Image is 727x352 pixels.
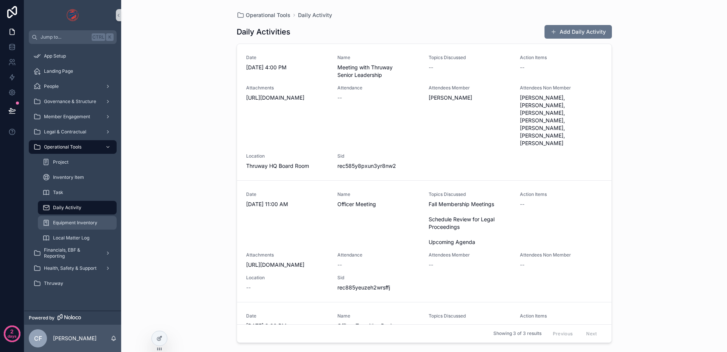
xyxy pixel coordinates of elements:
[246,200,328,208] span: [DATE] 11:00 AM
[237,180,612,302] a: Date[DATE] 11:00 AMNameOfficer MeetingTopics DiscussedFall Membership Meetings Schedule Review fo...
[44,129,86,135] span: Legal & Contractual
[246,11,290,19] span: Operational Tools
[337,162,420,170] span: rec585y8pxun3yr8nw2
[29,49,117,63] a: App Setup
[429,85,511,91] span: Attendees Member
[520,261,524,269] span: --
[44,99,96,105] span: Governance & Structure
[38,155,117,169] a: Project
[24,44,121,300] div: scrollable content
[429,94,511,102] span: [PERSON_NAME]
[429,64,433,71] span: --
[53,220,97,226] span: Equipment Inventory
[246,275,328,281] span: Location
[337,275,420,281] span: Sid
[520,252,602,258] span: Attendees Non Member
[53,159,69,165] span: Project
[29,80,117,93] a: People
[38,186,117,199] a: Task
[337,94,342,102] span: --
[246,85,328,91] span: Attachments
[44,114,90,120] span: Member Engagement
[337,85,420,91] span: Attendance
[520,94,602,147] span: [PERSON_NAME],[PERSON_NAME],[PERSON_NAME],[PERSON_NAME],[PERSON_NAME],[PERSON_NAME],[PERSON_NAME]
[246,162,328,170] span: Thruway HQ Board Room
[44,265,97,271] span: Health, Safety & Support
[53,235,89,241] span: Local Matter Log
[53,174,84,180] span: Inventory Item
[29,261,117,275] a: Health, Safety & Support
[44,53,66,59] span: App Setup
[337,64,420,79] span: Meeting with Thruway Senior Leadership
[520,322,524,330] span: --
[44,247,99,259] span: Financials, EBF & Reporting
[337,313,420,319] span: Name
[29,110,117,124] a: Member Engagement
[544,25,612,39] button: Add Daily Activity
[493,331,541,337] span: Showing 3 of 3 results
[246,261,328,269] span: [URL][DOMAIN_NAME]
[429,191,511,197] span: Topics Discussed
[29,64,117,78] a: Landing Page
[67,9,79,21] img: App logo
[520,55,602,61] span: Action Items
[520,313,602,319] span: Action Items
[520,85,602,91] span: Attendees Non Member
[337,191,420,197] span: Name
[29,246,117,260] a: Financials, EBF & Reporting
[337,322,420,330] span: Officer Transition Review
[107,34,113,40] span: K
[298,11,332,19] a: Daily Activity
[337,284,420,291] span: rec885yeuzeh2wrsffj
[337,252,420,258] span: Attendance
[246,94,328,102] span: [URL][DOMAIN_NAME]
[24,311,121,325] a: Powered by
[337,153,420,159] span: Sid
[429,200,511,246] span: Fall Membership Meetings Schedule Review for Legal Proceedings Upcoming Agenda
[246,284,251,291] span: --
[520,191,602,197] span: Action Items
[337,261,342,269] span: --
[246,252,328,258] span: Attachments
[29,277,117,290] a: Thruway
[246,153,328,159] span: Location
[92,33,105,41] span: Ctrl
[246,55,328,61] span: Date
[429,55,511,61] span: Topics Discussed
[520,200,524,208] span: --
[10,328,14,335] p: 2
[337,55,420,61] span: Name
[246,313,328,319] span: Date
[429,252,511,258] span: Attendees Member
[34,334,42,343] span: CF
[53,205,81,211] span: Daily Activity
[337,200,420,208] span: Officer Meeting
[44,144,81,150] span: Operational Tools
[53,189,63,196] span: Task
[237,27,290,37] h1: Daily Activities
[44,68,73,74] span: Landing Page
[38,171,117,184] a: Inventory Item
[246,64,328,71] span: [DATE] 4:00 PM
[38,216,117,230] a: Equipment Inventory
[8,331,17,341] p: days
[29,125,117,139] a: Legal & Contractual
[44,280,63,286] span: Thruway
[38,231,117,245] a: Local Matter Log
[429,322,433,330] span: --
[237,44,612,180] a: Date[DATE] 4:00 PMNameMeeting with Thruway Senior LeadershipTopics Discussed--Action Items--Attac...
[237,11,290,19] a: Operational Tools
[246,191,328,197] span: Date
[29,140,117,154] a: Operational Tools
[38,201,117,214] a: Daily Activity
[44,83,59,89] span: People
[429,261,433,269] span: --
[53,335,97,342] p: [PERSON_NAME]
[520,64,524,71] span: --
[29,315,55,321] span: Powered by
[29,30,117,44] button: Jump to...CtrlK
[41,34,89,40] span: Jump to...
[246,322,328,330] span: [DATE] 2:00 PM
